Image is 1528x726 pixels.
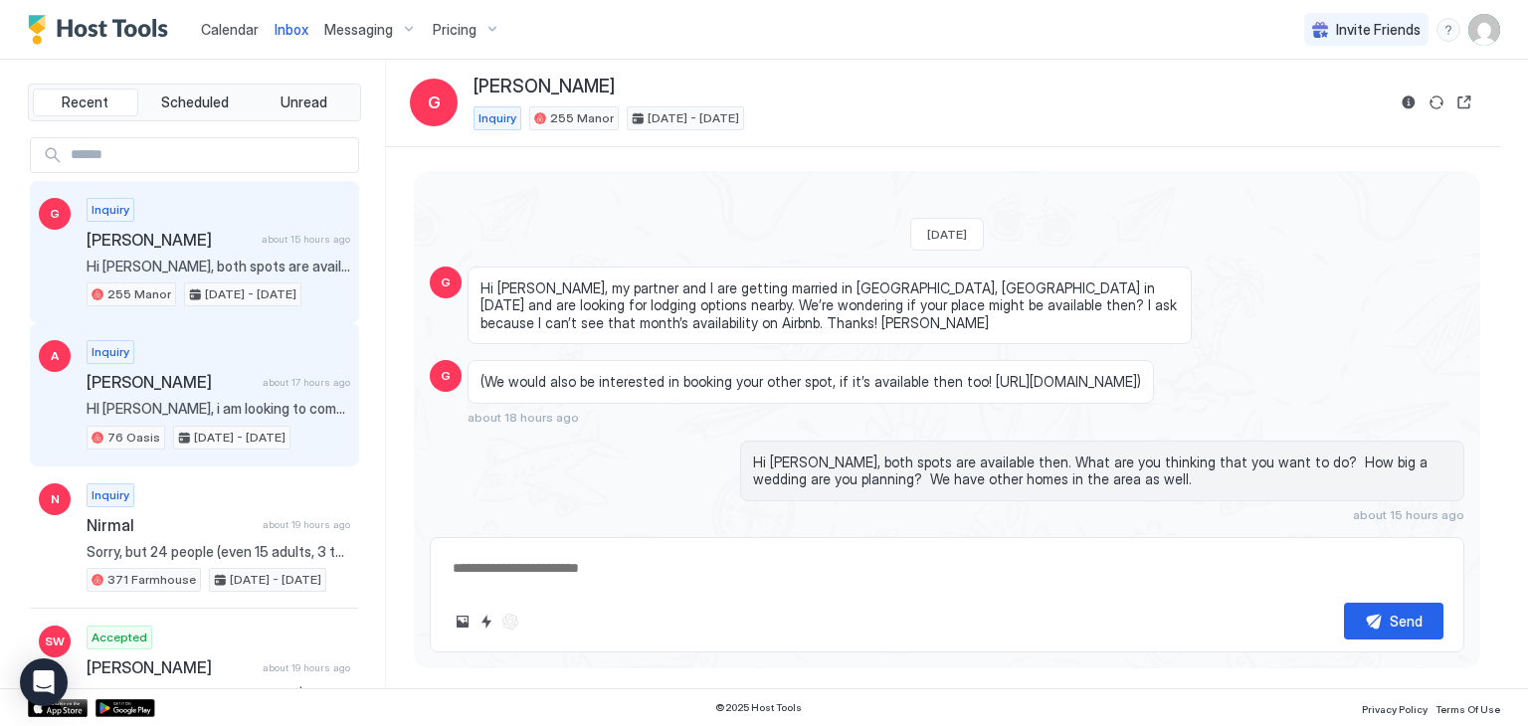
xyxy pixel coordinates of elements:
span: Nirmal [87,515,255,535]
span: Recent [62,93,108,111]
span: Unread [281,93,327,111]
span: Scheduled [161,93,229,111]
span: Yes, I'm so sorry for the error. It is $200 per night. [87,685,350,703]
span: [DATE] - [DATE] [194,429,286,447]
span: Inquiry [92,201,129,219]
span: Messaging [324,21,393,39]
div: Send [1390,611,1423,632]
button: Quick reply [475,610,498,634]
span: HI [PERSON_NAME], i am looking to come this weekend, is this near a SHUL? or do you have anything... [87,400,350,418]
span: Inbox [275,21,308,38]
span: 76 Oasis [107,429,160,447]
button: Unread [251,89,356,116]
a: Google Play Store [95,699,155,717]
span: G [428,91,441,114]
span: Calendar [201,21,259,38]
div: Open Intercom Messenger [20,658,68,706]
span: Hi [PERSON_NAME], my partner and I are getting married in [GEOGRAPHIC_DATA], [GEOGRAPHIC_DATA] in... [480,279,1179,332]
button: Send [1344,603,1443,639]
a: Inbox [275,19,308,40]
span: 255 Manor [107,285,171,303]
a: Host Tools Logo [28,15,177,45]
div: User profile [1468,14,1500,46]
div: tab-group [28,84,361,121]
span: Accepted [92,629,147,646]
span: G [50,205,60,223]
span: about 15 hours ago [1353,507,1464,522]
span: © 2025 Host Tools [715,701,802,714]
span: [PERSON_NAME] [87,657,255,677]
span: N [51,490,60,508]
span: [DATE] [927,227,967,242]
span: about 15 hours ago [262,233,350,246]
button: Reservation information [1397,91,1421,114]
span: Hi [PERSON_NAME], both spots are available then. What are you thinking that you want to do? How b... [87,258,350,275]
a: Terms Of Use [1435,697,1500,718]
span: about 17 hours ago [263,376,350,389]
span: [DATE] - [DATE] [648,109,739,127]
span: A [51,347,59,365]
span: G [441,273,451,291]
span: Inquiry [92,343,129,361]
span: Privacy Policy [1362,703,1428,715]
button: Upload image [451,610,475,634]
button: Scheduled [142,89,248,116]
span: Invite Friends [1336,21,1421,39]
span: [PERSON_NAME] [474,76,615,98]
input: Input Field [63,138,358,172]
span: about 18 hours ago [468,410,579,425]
button: Recent [33,89,138,116]
button: Open reservation [1452,91,1476,114]
span: Sorry, but 24 people (even 15 adults, 3 teens, and 5 children) means additional wear on the house... [87,543,350,561]
a: Calendar [201,19,259,40]
span: 371 Farmhouse [107,571,196,589]
span: [PERSON_NAME] [87,230,254,250]
span: about 19 hours ago [263,661,350,674]
span: Terms Of Use [1435,703,1500,715]
span: 255 Manor [550,109,614,127]
span: SW [45,633,65,650]
button: Sync reservation [1425,91,1448,114]
a: App Store [28,699,88,717]
span: [DATE] - [DATE] [205,285,296,303]
div: menu [1436,18,1460,42]
span: about 19 hours ago [263,518,350,531]
span: G [441,367,451,385]
span: Inquiry [478,109,516,127]
a: Privacy Policy [1362,697,1428,718]
span: [PERSON_NAME] [87,372,255,392]
span: (We would also be interested in booking your other spot, if it’s available then too! [URL][DOMAIN... [480,373,1141,391]
span: [DATE] - [DATE] [230,571,321,589]
span: Hi [PERSON_NAME], both spots are available then. What are you thinking that you want to do? How b... [753,454,1451,488]
span: Pricing [433,21,477,39]
span: Inquiry [92,486,129,504]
